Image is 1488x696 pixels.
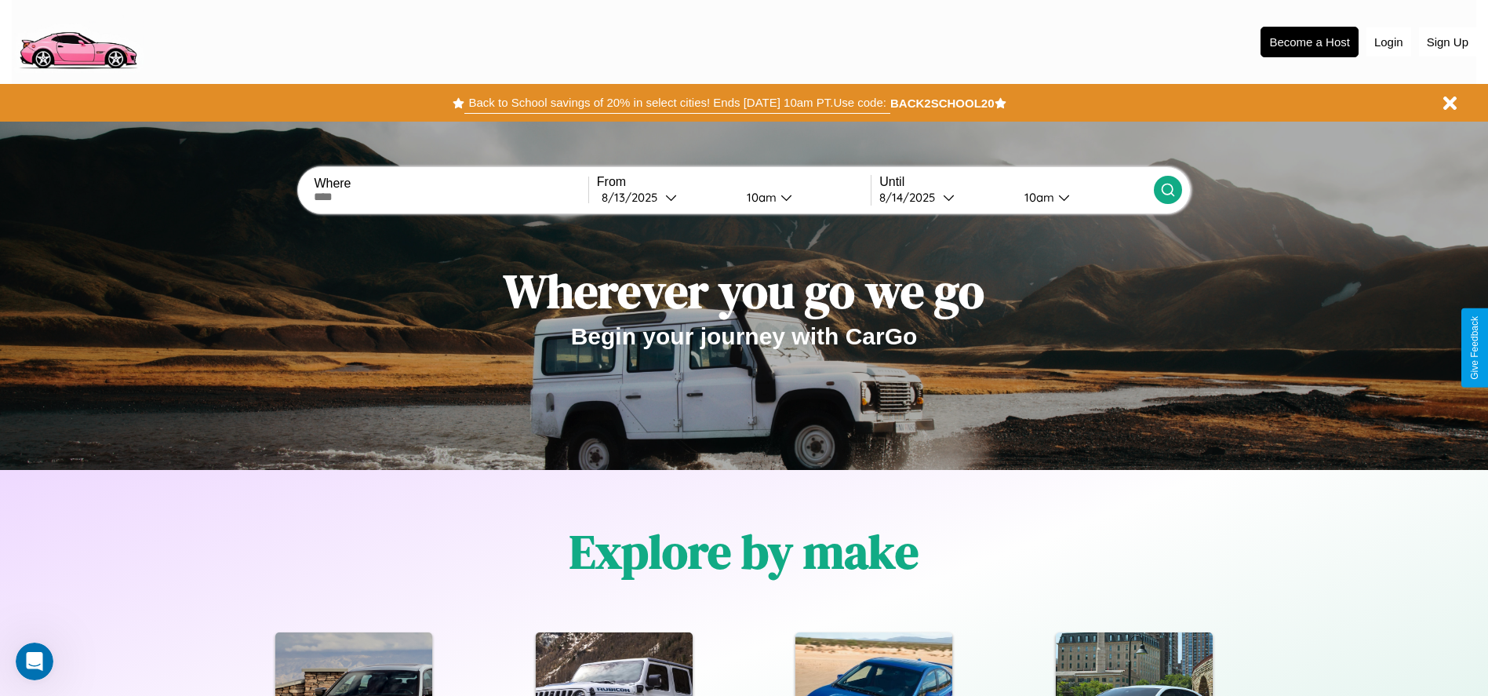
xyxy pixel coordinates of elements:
[879,190,943,205] div: 8 / 14 / 2025
[597,175,871,189] label: From
[314,177,588,191] label: Where
[1469,316,1480,380] div: Give Feedback
[1017,190,1058,205] div: 10am
[890,97,995,110] b: BACK2SCHOOL20
[16,643,53,680] iframe: Intercom live chat
[734,189,871,206] button: 10am
[597,189,734,206] button: 8/13/2025
[879,175,1153,189] label: Until
[569,519,919,584] h1: Explore by make
[602,190,665,205] div: 8 / 13 / 2025
[12,8,144,73] img: logo
[1419,27,1476,56] button: Sign Up
[1261,27,1359,57] button: Become a Host
[1012,189,1154,206] button: 10am
[464,92,890,114] button: Back to School savings of 20% in select cities! Ends [DATE] 10am PT.Use code:
[739,190,780,205] div: 10am
[1366,27,1411,56] button: Login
